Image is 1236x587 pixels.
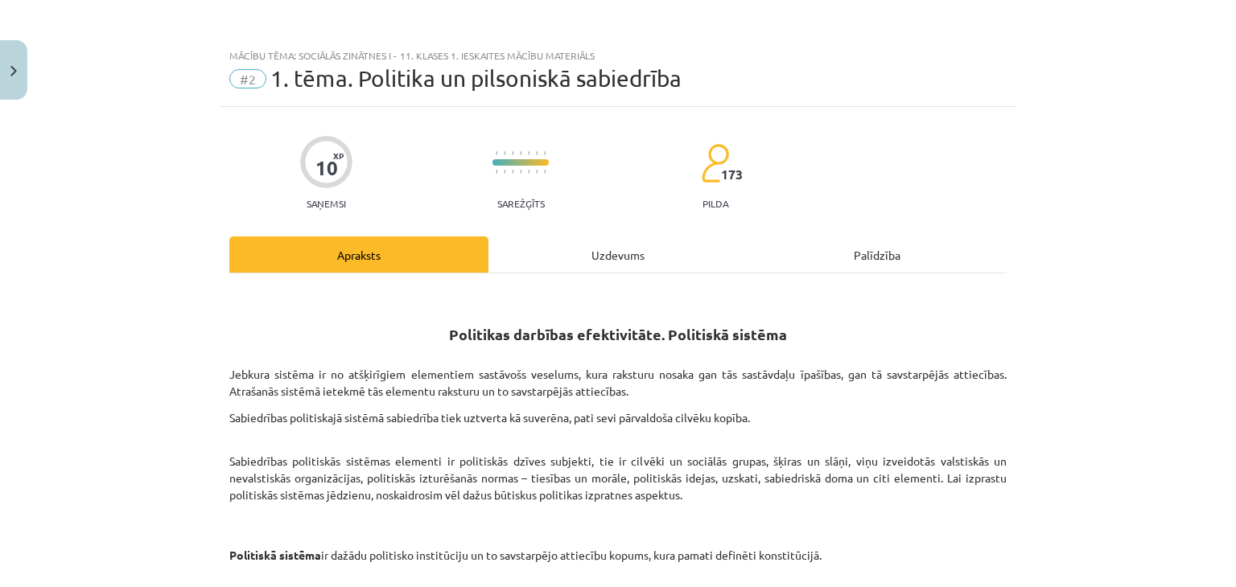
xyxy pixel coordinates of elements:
[229,236,488,273] div: Apraksts
[229,436,1007,503] p: Sabiedrības politiskās sistēmas elementi ir politiskās dzīves subjekti, tie ir cilvēki un sociālā...
[497,198,545,209] p: Sarežģīts
[504,170,505,174] img: icon-short-line-57e1e144782c952c97e751825c79c345078a6d821885a25fce030b3d8c18986b.svg
[721,167,743,182] span: 173
[449,325,787,343] strong: Politikas darbības efektivitāte. Politiskā sistēma
[488,236,748,273] div: Uzdevums
[544,170,546,174] img: icon-short-line-57e1e144782c952c97e751825c79c345078a6d821885a25fce030b3d8c18986b.svg
[528,151,529,155] img: icon-short-line-57e1e144782c952c97e751825c79c345078a6d821885a25fce030b3d8c18986b.svg
[520,151,521,155] img: icon-short-line-57e1e144782c952c97e751825c79c345078a6d821885a25fce030b3d8c18986b.svg
[229,69,266,88] span: #2
[702,198,728,209] p: pilda
[229,409,1007,426] p: Sabiedrības politiskajā sistēmā sabiedrība tiek uztverta kā suverēna, pati sevi pārvaldoša cilvēk...
[536,151,538,155] img: icon-short-line-57e1e144782c952c97e751825c79c345078a6d821885a25fce030b3d8c18986b.svg
[315,157,338,179] div: 10
[333,151,344,160] span: XP
[229,349,1007,400] p: Jebkura sistēma ir no atšķirīgiem elementiem sastāvošs veselums, kura raksturu nosaka gan tās sas...
[229,548,321,562] strong: Politiskā sistēma
[528,170,529,174] img: icon-short-line-57e1e144782c952c97e751825c79c345078a6d821885a25fce030b3d8c18986b.svg
[496,151,497,155] img: icon-short-line-57e1e144782c952c97e751825c79c345078a6d821885a25fce030b3d8c18986b.svg
[10,66,17,76] img: icon-close-lesson-0947bae3869378f0d4975bcd49f059093ad1ed9edebbc8119c70593378902aed.svg
[270,65,682,92] span: 1. tēma. Politika un pilsoniskā sabiedrība
[512,151,513,155] img: icon-short-line-57e1e144782c952c97e751825c79c345078a6d821885a25fce030b3d8c18986b.svg
[748,236,1007,273] div: Palīdzība
[229,50,1007,61] div: Mācību tēma: Sociālās zinātnes i - 11. klases 1. ieskaites mācību materiāls
[544,151,546,155] img: icon-short-line-57e1e144782c952c97e751825c79c345078a6d821885a25fce030b3d8c18986b.svg
[504,151,505,155] img: icon-short-line-57e1e144782c952c97e751825c79c345078a6d821885a25fce030b3d8c18986b.svg
[520,170,521,174] img: icon-short-line-57e1e144782c952c97e751825c79c345078a6d821885a25fce030b3d8c18986b.svg
[512,170,513,174] img: icon-short-line-57e1e144782c952c97e751825c79c345078a6d821885a25fce030b3d8c18986b.svg
[496,170,497,174] img: icon-short-line-57e1e144782c952c97e751825c79c345078a6d821885a25fce030b3d8c18986b.svg
[536,170,538,174] img: icon-short-line-57e1e144782c952c97e751825c79c345078a6d821885a25fce030b3d8c18986b.svg
[229,513,1007,564] p: ir dažādu politisko institūciju un to savstarpējo attiecību kopums, kura pamati definēti konstitū...
[300,198,352,209] p: Saņemsi
[701,143,729,183] img: students-c634bb4e5e11cddfef0936a35e636f08e4e9abd3cc4e673bd6f9a4125e45ecb1.svg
